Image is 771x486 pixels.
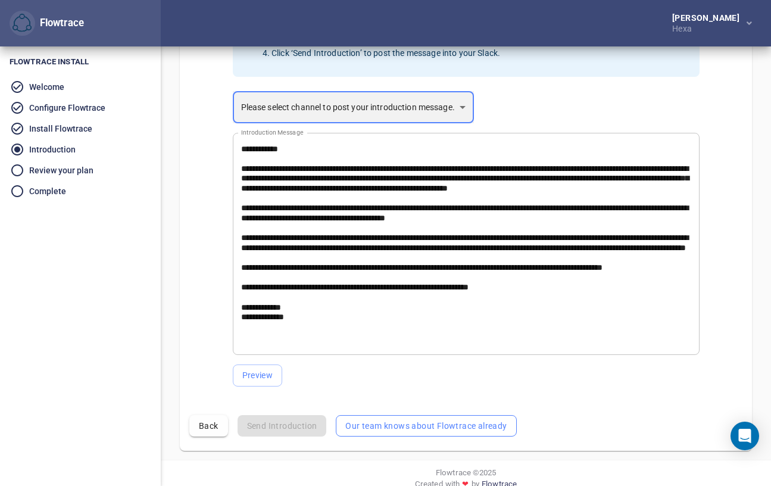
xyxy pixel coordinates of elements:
div: Flowtrace [35,16,84,30]
button: [PERSON_NAME]Hexa [653,10,761,36]
div: Open Intercom Messenger [731,422,759,450]
button: Back [189,415,228,437]
div: Flowtrace [10,11,84,36]
button: Flowtrace [10,11,35,36]
div: Hexa [672,22,744,33]
button: Our team knows about Flowtrace already [336,415,516,437]
span: Back [199,419,218,434]
span: Flowtrace © 2025 [436,467,496,478]
img: Flowtrace [13,14,32,33]
p: 4. Click ‘Send Introduction’ to post the message into your Slack. [263,47,627,59]
span: Our team knows about Flowtrace already [345,419,507,434]
button: Preview [233,364,283,387]
span: Preview [242,368,273,383]
div: [PERSON_NAME] [672,14,744,22]
div: Please select channel to post your introduction message. [233,91,474,123]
